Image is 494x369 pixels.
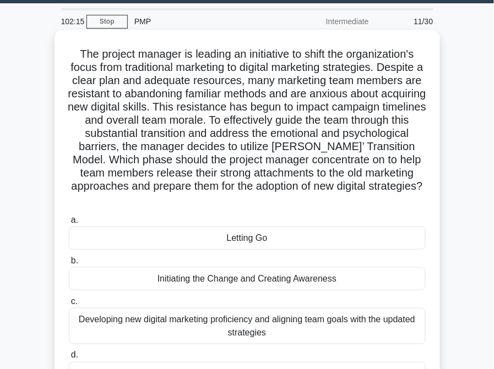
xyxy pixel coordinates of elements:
h5: The project manager is leading an initiative to shift the organization's focus from traditional m... [68,47,427,207]
a: Stop [86,15,128,29]
div: PMP [128,10,279,32]
div: Letting Go [69,227,426,250]
div: Developing new digital marketing proficiency and aligning team goals with the updated strategies [69,308,426,344]
div: 11/30 [376,10,440,32]
span: b. [71,256,78,265]
div: 102:15 [55,10,86,32]
span: a. [71,215,78,224]
span: d. [71,350,78,360]
span: c. [71,296,78,306]
div: Initiating the Change and Creating Awareness [69,267,426,290]
div: Intermediate [279,10,376,32]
